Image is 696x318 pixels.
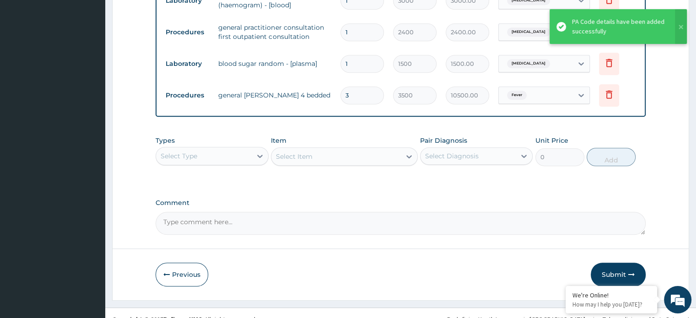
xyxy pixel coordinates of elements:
[425,151,479,161] div: Select Diagnosis
[161,151,197,161] div: Select Type
[150,5,172,27] div: Minimize live chat window
[214,86,335,104] td: general [PERSON_NAME] 4 bedded
[271,136,286,145] label: Item
[587,148,636,166] button: Add
[156,263,208,286] button: Previous
[572,291,650,299] div: We're Online!
[5,217,174,249] textarea: Type your message and hit 'Enter'
[53,99,126,191] span: We're online!
[48,51,154,63] div: Chat with us now
[507,59,550,68] span: [MEDICAL_DATA]
[161,55,214,72] td: Laboratory
[507,91,527,100] span: Fever
[161,24,214,41] td: Procedures
[17,46,37,69] img: d_794563401_company_1708531726252_794563401
[572,17,666,36] div: PA Code details have been added successfully
[572,301,650,308] p: How may I help you today?
[161,87,214,104] td: Procedures
[507,27,550,37] span: [MEDICAL_DATA]
[156,199,645,207] label: Comment
[420,136,467,145] label: Pair Diagnosis
[535,136,568,145] label: Unit Price
[214,18,335,46] td: general practitioner consultation first outpatient consultation
[214,54,335,73] td: blood sugar random - [plasma]
[156,137,175,145] label: Types
[591,263,646,286] button: Submit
